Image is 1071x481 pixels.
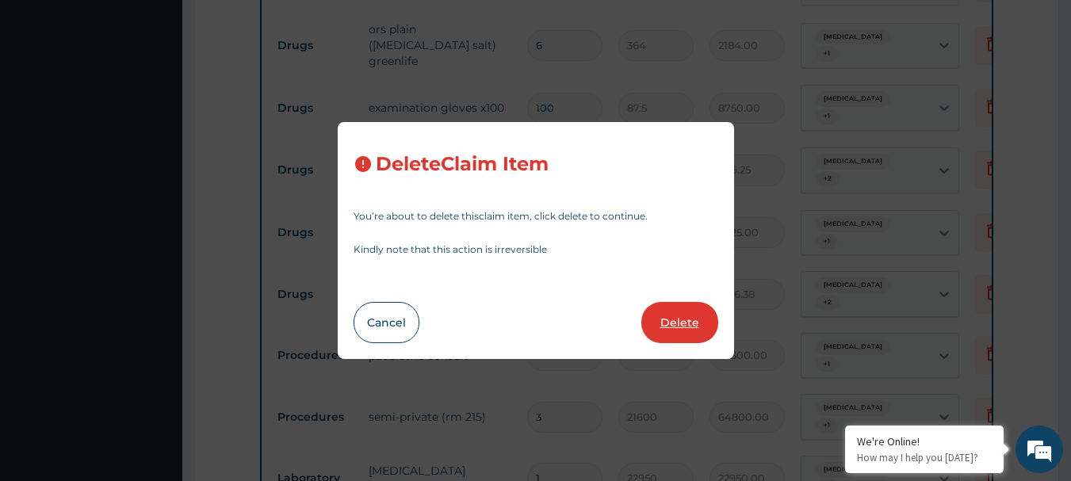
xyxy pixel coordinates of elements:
[8,316,302,372] textarea: Type your message and hit 'Enter'
[260,8,298,46] div: Minimize live chat window
[376,154,549,175] h3: Delete Claim Item
[857,434,992,449] div: We're Online!
[354,245,718,254] p: Kindly note that this action is irreversible
[641,302,718,343] button: Delete
[92,141,219,301] span: We're online!
[857,451,992,464] p: How may I help you today?
[354,212,718,221] p: You’re about to delete this claim item , click delete to continue.
[29,79,64,119] img: d_794563401_company_1708531726252_794563401
[354,302,419,343] button: Cancel
[82,89,266,109] div: Chat with us now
